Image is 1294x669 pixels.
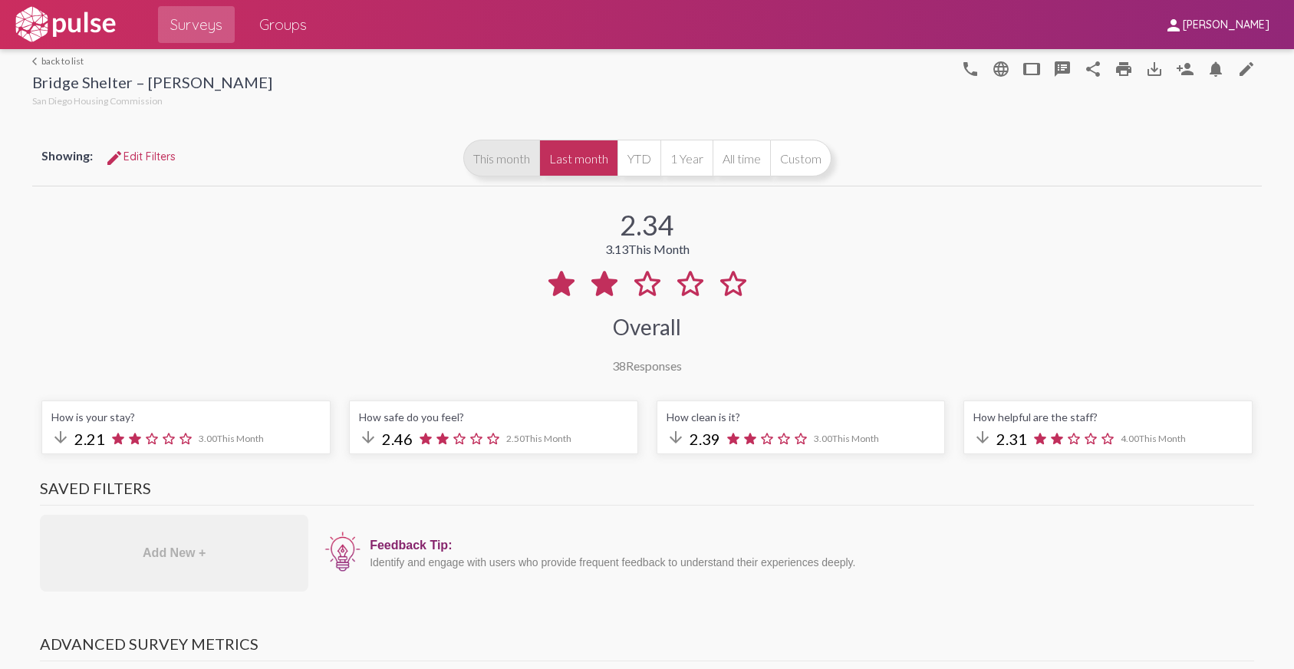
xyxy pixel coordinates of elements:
[105,149,123,167] mat-icon: Edit Filters
[961,60,980,78] mat-icon: language
[370,539,1246,552] div: Feedback Tip:
[1170,53,1200,84] button: Person
[158,6,235,43] a: Surveys
[12,5,118,44] img: white-logo.svg
[613,314,681,340] div: Overall
[506,433,571,444] span: 2.50
[1022,60,1041,78] mat-icon: tablet
[40,479,1254,506] h3: Saved Filters
[359,410,628,423] div: How safe do you feel?
[617,140,660,176] button: YTD
[539,140,617,176] button: Last month
[51,428,70,447] mat-icon: arrow_downward
[1016,53,1047,84] button: tablet
[690,430,720,448] span: 2.39
[74,430,105,448] span: 2.21
[667,410,936,423] div: How clean is it?
[1183,18,1269,32] span: [PERSON_NAME]
[1115,60,1133,78] mat-icon: print
[660,140,713,176] button: 1 Year
[40,634,1254,661] h3: Advanced Survey Metrics
[1053,60,1072,78] mat-icon: speaker_notes
[1108,53,1139,84] a: print
[1231,53,1262,84] a: edit
[93,143,188,170] button: Edit FiltersEdit Filters
[1084,60,1102,78] mat-icon: Share
[628,242,690,256] span: This Month
[1164,16,1183,35] mat-icon: person
[955,53,986,84] button: language
[32,73,272,95] div: Bridge Shelter – [PERSON_NAME]
[370,556,1246,568] div: Identify and engage with users who provide frequent feedback to understand their experiences deeply.
[382,430,413,448] span: 2.46
[41,148,93,163] span: Showing:
[832,433,879,444] span: This Month
[1139,53,1170,84] button: Download
[324,530,362,573] img: icon12.png
[1121,433,1186,444] span: 4.00
[605,242,690,256] div: 3.13
[463,140,539,176] button: This month
[1237,60,1256,78] mat-icon: edit
[359,428,377,447] mat-icon: arrow_downward
[996,430,1027,448] span: 2.31
[105,150,176,163] span: Edit Filters
[1152,10,1282,38] button: [PERSON_NAME]
[32,95,163,107] span: San Diego Housing Commission
[620,208,674,242] div: 2.34
[986,53,1016,84] button: language
[713,140,770,176] button: All time
[525,433,571,444] span: This Month
[770,140,831,176] button: Custom
[992,60,1010,78] mat-icon: language
[217,433,264,444] span: This Month
[32,57,41,66] mat-icon: arrow_back_ios
[1145,60,1164,78] mat-icon: Download
[40,515,308,592] div: Add New +
[667,428,685,447] mat-icon: arrow_downward
[973,410,1243,423] div: How helpful are the staff?
[612,358,682,373] div: Responses
[51,410,321,423] div: How is your stay?
[199,433,264,444] span: 3.00
[1139,433,1186,444] span: This Month
[814,433,879,444] span: 3.00
[259,11,307,38] span: Groups
[1200,53,1231,84] button: Bell
[1207,60,1225,78] mat-icon: Bell
[170,11,222,38] span: Surveys
[32,55,272,67] a: back to list
[1176,60,1194,78] mat-icon: Person
[1047,53,1078,84] button: speaker_notes
[1078,53,1108,84] button: Share
[612,358,626,373] span: 38
[247,6,319,43] a: Groups
[973,428,992,447] mat-icon: arrow_downward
